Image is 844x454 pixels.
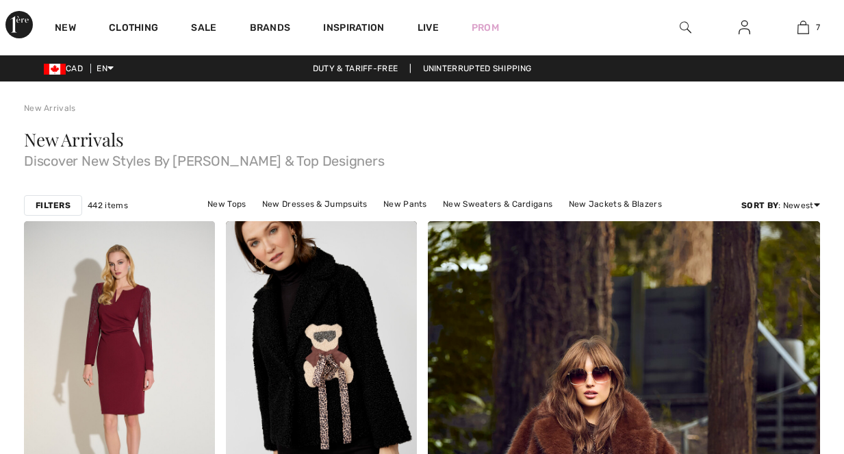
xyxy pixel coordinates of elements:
[44,64,88,73] span: CAD
[36,199,71,212] strong: Filters
[191,22,216,36] a: Sale
[436,195,559,213] a: New Sweaters & Cardigans
[680,19,691,36] img: search the website
[323,22,384,36] span: Inspiration
[201,195,253,213] a: New Tops
[562,195,669,213] a: New Jackets & Blazers
[24,149,820,168] span: Discover New Styles By [PERSON_NAME] & Top Designers
[366,213,423,231] a: New Skirts
[97,64,114,73] span: EN
[5,11,33,38] img: 1ère Avenue
[24,127,123,151] span: New Arrivals
[255,195,374,213] a: New Dresses & Jumpsuits
[418,21,439,35] a: Live
[55,22,76,36] a: New
[44,64,66,75] img: Canadian Dollar
[797,19,809,36] img: My Bag
[426,213,503,231] a: New Outerwear
[741,199,820,212] div: : Newest
[472,21,499,35] a: Prom
[739,19,750,36] img: My Info
[728,19,761,36] a: Sign In
[741,201,778,210] strong: Sort By
[88,199,128,212] span: 442 items
[376,195,434,213] a: New Pants
[250,22,291,36] a: Brands
[775,19,832,36] a: 7
[816,21,820,34] span: 7
[109,22,158,36] a: Clothing
[24,103,76,113] a: New Arrivals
